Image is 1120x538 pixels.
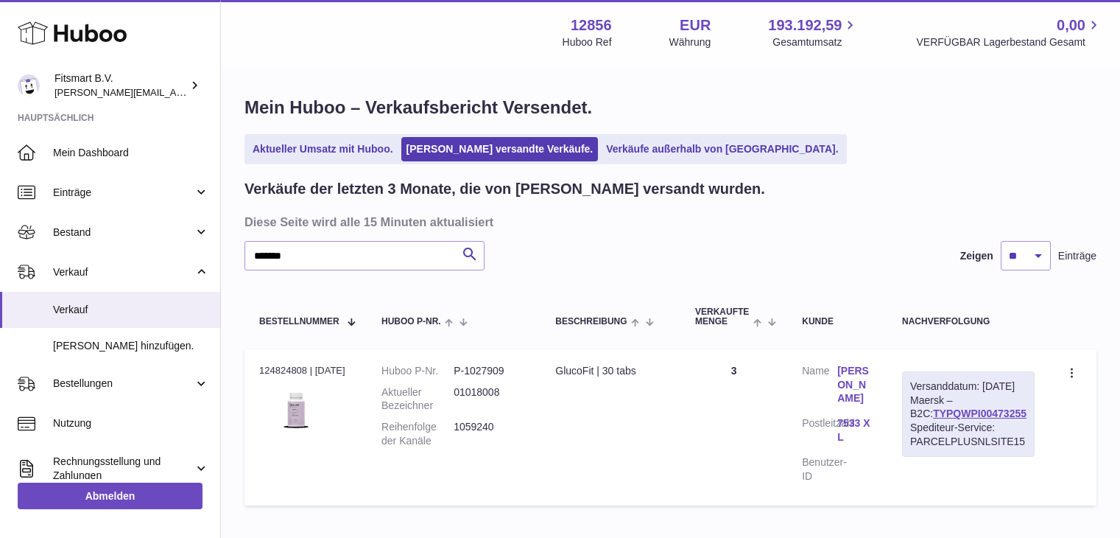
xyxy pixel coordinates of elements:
a: [PERSON_NAME] versandte Verkäufe. [401,137,599,161]
a: Aktueller Umsatz mit Huboo. [247,137,398,161]
span: Bestellnummer [259,317,339,326]
div: Maersk – B2C: [902,371,1035,457]
dd: 1059240 [454,420,526,448]
span: 193.192,59 [768,15,842,35]
span: Verkauf [53,303,209,317]
a: 0,00 VERFÜGBAR Lagerbestand Gesamt [916,15,1102,49]
label: Zeigen [960,249,993,263]
div: Versanddatum: [DATE] [910,380,1026,394]
a: Verkäufe außerhalb von [GEOGRAPHIC_DATA]. [601,137,843,161]
div: Währung [669,35,711,49]
span: Rechnungsstellung und Zahlungen [53,455,194,483]
span: Einträge [1058,249,1096,263]
span: [PERSON_NAME][EMAIL_ADDRESS][DOMAIN_NAME] [54,86,295,98]
img: 1736787785.png [259,382,333,437]
span: Einträge [53,186,194,200]
strong: 12856 [571,15,612,35]
a: 7533 XL [837,416,873,444]
strong: EUR [680,15,711,35]
div: 124824808 | [DATE] [259,364,352,377]
div: GlucoFit | 30 tabs [555,364,666,378]
div: Nachverfolgung [902,317,1035,326]
span: Nutzung [53,416,209,430]
a: Abmelden [18,483,202,509]
span: Beschreibung [555,317,627,326]
span: [PERSON_NAME] hinzufügen. [53,339,209,353]
a: [PERSON_NAME] [837,364,873,406]
td: 3 [680,349,787,506]
span: Verkauf [53,265,194,279]
a: 193.192,59 Gesamtumsatz [768,15,859,49]
dd: 01018008 [454,385,526,413]
dt: Postleitzahl [802,416,837,448]
div: Spediteur-Service: PARCELPLUSNLSITE15 [910,421,1026,449]
a: TYPQWPI00473255 [933,408,1026,419]
span: Huboo P-Nr. [381,317,441,326]
span: VERFÜGBAR Lagerbestand Gesamt [916,35,1102,49]
div: Kunde [802,317,873,326]
span: Verkaufte Menge [695,307,750,326]
img: jonathan@leaderoo.com [18,74,40,97]
span: Mein Dashboard [53,146,209,160]
div: Huboo Ref [563,35,612,49]
span: Bestellungen [53,377,194,391]
span: Gesamtumsatz [772,35,859,49]
h3: Diese Seite wird alle 15 Minuten aktualisiert [244,214,1093,230]
span: Bestand [53,226,194,240]
span: 0,00 [1057,15,1085,35]
dt: Reihenfolge der Kanäle [381,420,454,448]
h1: Mein Huboo – Verkaufsbericht Versendet. [244,96,1096,119]
dd: P-1027909 [454,364,526,378]
dt: Benutzer-ID [802,455,837,483]
dt: Huboo P-Nr. [381,364,454,378]
dt: Aktueller Bezeichner [381,385,454,413]
h2: Verkäufe der letzten 3 Monate, die von [PERSON_NAME] versandt wurden. [244,179,765,199]
div: Fitsmart B.V. [54,71,187,99]
dt: Name [802,364,837,410]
